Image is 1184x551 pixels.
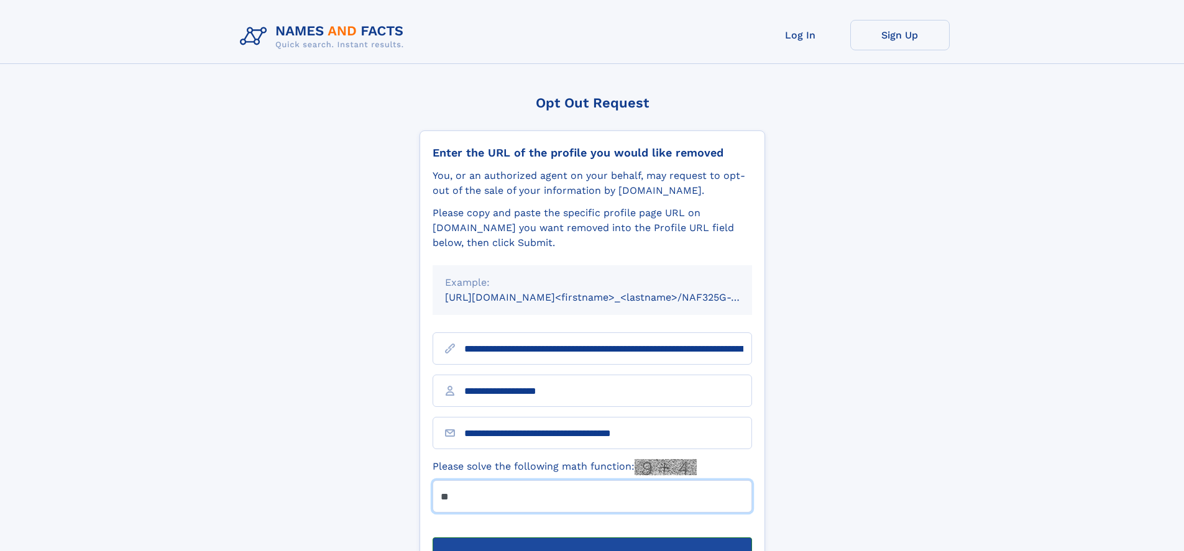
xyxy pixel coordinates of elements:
[751,20,850,50] a: Log In
[445,275,740,290] div: Example:
[433,146,752,160] div: Enter the URL of the profile you would like removed
[850,20,950,50] a: Sign Up
[235,20,414,53] img: Logo Names and Facts
[433,168,752,198] div: You, or an authorized agent on your behalf, may request to opt-out of the sale of your informatio...
[433,206,752,250] div: Please copy and paste the specific profile page URL on [DOMAIN_NAME] you want removed into the Pr...
[433,459,697,475] label: Please solve the following math function:
[420,95,765,111] div: Opt Out Request
[445,291,776,303] small: [URL][DOMAIN_NAME]<firstname>_<lastname>/NAF325G-xxxxxxxx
